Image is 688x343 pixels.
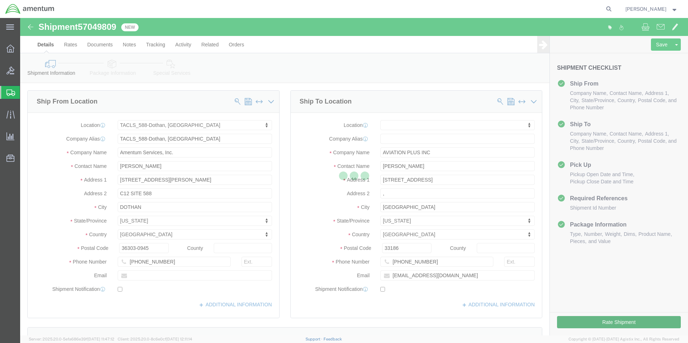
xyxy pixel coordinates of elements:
a: Feedback [323,337,342,341]
a: Support [305,337,323,341]
button: [PERSON_NAME] [625,5,678,13]
span: Copyright © [DATE]-[DATE] Agistix Inc., All Rights Reserved [569,336,679,342]
img: logo [5,4,55,14]
span: Client: 2025.20.0-8c6e0cf [118,337,192,341]
span: Marcus McGuire [625,5,666,13]
span: Server: 2025.20.0-5efa686e39f [29,337,114,341]
span: [DATE] 11:47:12 [87,337,114,341]
span: [DATE] 12:11:14 [166,337,192,341]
